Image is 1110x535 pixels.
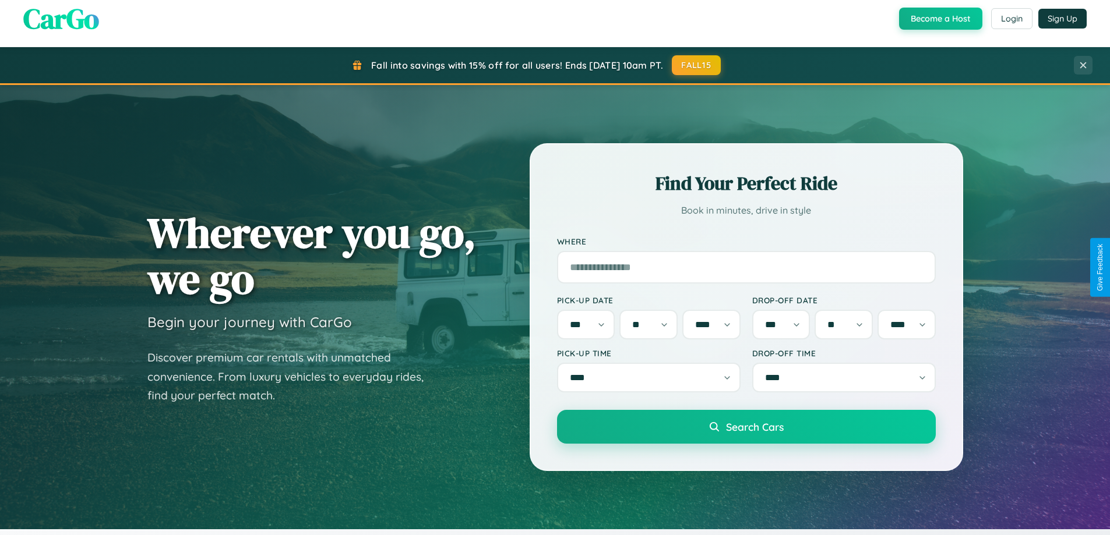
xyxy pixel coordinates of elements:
[557,410,936,444] button: Search Cars
[557,348,741,358] label: Pick-up Time
[147,210,476,302] h1: Wherever you go, we go
[557,295,741,305] label: Pick-up Date
[991,8,1033,29] button: Login
[752,295,936,305] label: Drop-off Date
[557,236,936,246] label: Where
[371,59,663,71] span: Fall into savings with 15% off for all users! Ends [DATE] 10am PT.
[672,55,721,75] button: FALL15
[899,8,982,30] button: Become a Host
[557,171,936,196] h2: Find Your Perfect Ride
[557,202,936,219] p: Book in minutes, drive in style
[147,313,352,331] h3: Begin your journey with CarGo
[1096,244,1104,291] div: Give Feedback
[726,420,784,433] span: Search Cars
[147,348,439,405] p: Discover premium car rentals with unmatched convenience. From luxury vehicles to everyday rides, ...
[1038,9,1087,29] button: Sign Up
[752,348,936,358] label: Drop-off Time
